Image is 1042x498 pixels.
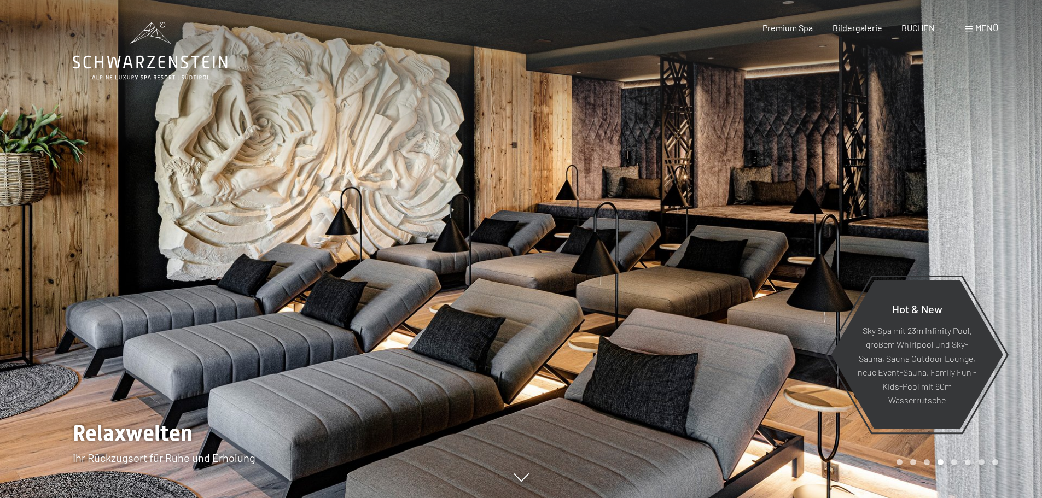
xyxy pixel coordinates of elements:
[762,22,813,33] a: Premium Spa
[965,459,971,465] div: Carousel Page 6
[830,279,1004,430] a: Hot & New Sky Spa mit 23m Infinity Pool, großem Whirlpool und Sky-Sauna, Sauna Outdoor Lounge, ne...
[892,302,942,315] span: Hot & New
[897,459,903,465] div: Carousel Page 1
[901,22,935,33] a: BUCHEN
[893,459,998,465] div: Carousel Pagination
[858,323,976,407] p: Sky Spa mit 23m Infinity Pool, großem Whirlpool und Sky-Sauna, Sauna Outdoor Lounge, neue Event-S...
[979,459,985,465] div: Carousel Page 7
[924,459,930,465] div: Carousel Page 3
[938,459,944,465] div: Carousel Page 4 (Current Slide)
[951,459,957,465] div: Carousel Page 5
[833,22,882,33] a: Bildergalerie
[910,459,916,465] div: Carousel Page 2
[992,459,998,465] div: Carousel Page 8
[975,22,998,33] span: Menü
